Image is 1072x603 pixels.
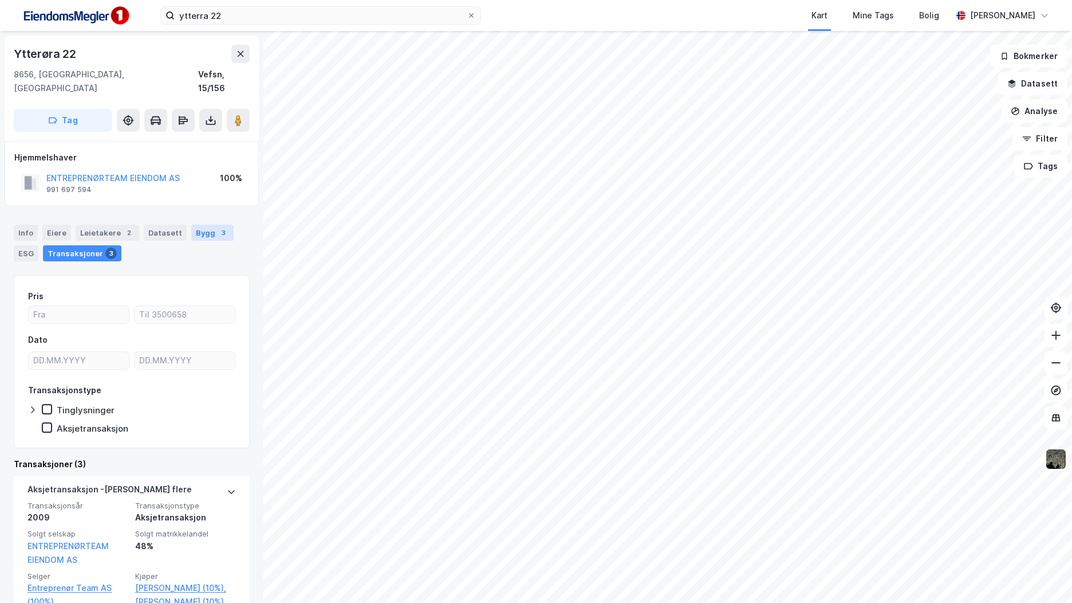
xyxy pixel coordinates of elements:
[29,352,129,369] input: DD.MM.YYYY
[28,333,48,347] div: Dato
[28,289,44,303] div: Pris
[135,581,236,595] a: [PERSON_NAME] (10%),
[27,541,109,565] a: ENTREPRENØRTEAM EIENDOM AS
[27,511,128,524] div: 2009
[998,72,1067,95] button: Datasett
[919,9,939,22] div: Bolig
[1012,127,1067,150] button: Filter
[27,483,192,501] div: Aksjetransaksjon - [PERSON_NAME] flere
[14,151,249,165] div: Hjemmelshaver
[105,248,117,259] div: 3
[27,571,128,581] span: Selger
[42,225,71,241] div: Eiere
[811,9,827,22] div: Kart
[29,306,129,323] input: Fra
[1015,548,1072,603] div: Kontrollprogram for chat
[57,423,128,434] div: Aksjetransaksjon
[135,511,236,524] div: Aksjetransaksjon
[27,501,128,511] span: Transaksjonsår
[990,45,1067,68] button: Bokmerker
[144,225,187,241] div: Datasett
[1014,155,1067,178] button: Tags
[43,245,121,261] div: Transaksjoner
[1015,548,1072,603] iframe: Chat Widget
[1045,448,1067,470] img: 9k=
[28,383,101,397] div: Transaksjonstype
[14,245,38,261] div: ESG
[18,3,133,29] img: F4PB6Px+NJ5v8B7XTbfpPpyloAAAAASUVORK5CYII=
[14,45,78,63] div: Ytterøra 22
[970,9,1035,22] div: [PERSON_NAME]
[135,306,235,323] input: Til 3500658
[57,405,115,416] div: Tinglysninger
[14,68,198,95] div: 8656, [GEOGRAPHIC_DATA], [GEOGRAPHIC_DATA]
[135,571,236,581] span: Kjøper
[14,225,38,241] div: Info
[198,68,250,95] div: Vefsn, 15/156
[76,225,139,241] div: Leietakere
[135,529,236,539] span: Solgt matrikkelandel
[14,109,112,132] button: Tag
[1001,100,1067,123] button: Analyse
[191,225,234,241] div: Bygg
[14,457,250,471] div: Transaksjoner (3)
[123,227,135,238] div: 2
[220,171,242,185] div: 100%
[135,539,236,553] div: 48%
[46,185,92,194] div: 991 697 594
[27,529,128,539] span: Solgt selskap
[135,352,235,369] input: DD.MM.YYYY
[135,501,236,511] span: Transaksjonstype
[218,227,229,238] div: 3
[175,7,467,24] input: Søk på adresse, matrikkel, gårdeiere, leietakere eller personer
[853,9,894,22] div: Mine Tags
